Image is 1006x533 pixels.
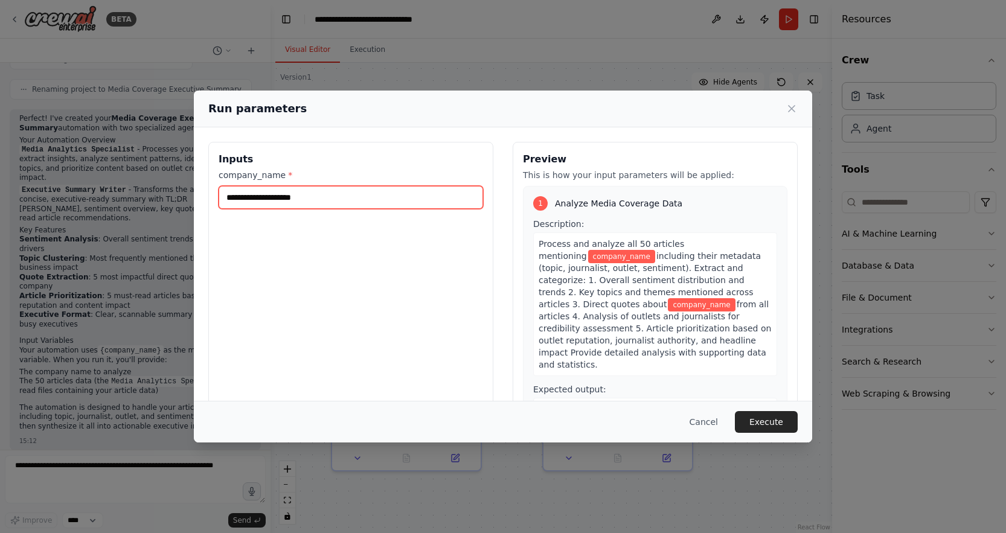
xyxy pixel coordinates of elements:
[219,169,483,181] label: company_name
[208,100,307,117] h2: Run parameters
[735,411,798,433] button: Execute
[539,251,761,309] span: including their metadata (topic, journalist, outlet, sentiment). Extract and categorize: 1. Overa...
[533,219,584,229] span: Description:
[219,152,483,167] h3: Inputs
[555,197,682,209] span: Analyze Media Coverage Data
[588,250,655,263] span: Variable: company_name
[539,239,684,261] span: Process and analyze all 50 articles mentioning
[523,169,787,181] p: This is how your input parameters will be applied:
[523,152,787,167] h3: Preview
[668,298,735,311] span: Variable: company_name
[680,411,728,433] button: Cancel
[533,196,548,211] div: 1
[533,385,606,394] span: Expected output:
